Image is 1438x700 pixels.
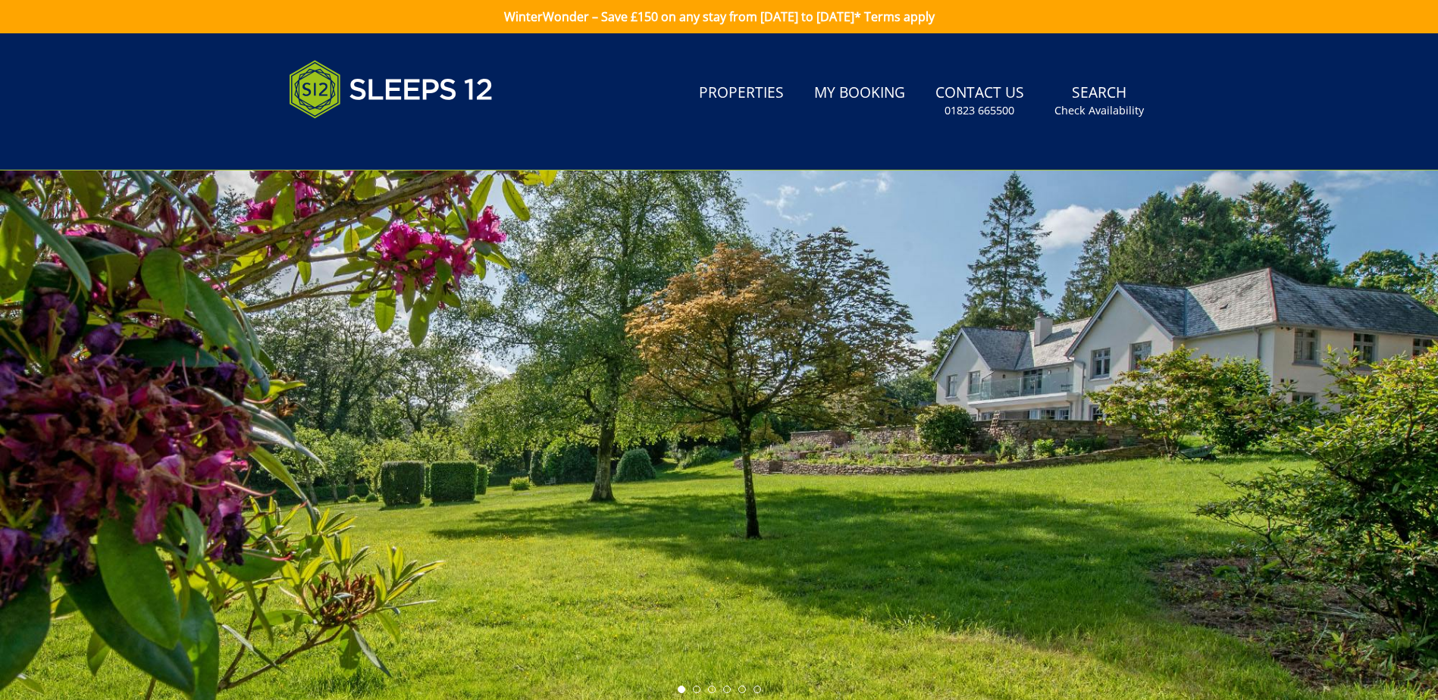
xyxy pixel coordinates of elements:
small: 01823 665500 [945,103,1014,118]
a: My Booking [808,77,911,111]
a: Contact Us01823 665500 [929,77,1030,126]
a: SearchCheck Availability [1048,77,1150,126]
small: Check Availability [1054,103,1144,118]
img: Sleeps 12 [289,52,493,127]
a: Properties [693,77,790,111]
iframe: Customer reviews powered by Trustpilot [281,136,440,149]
